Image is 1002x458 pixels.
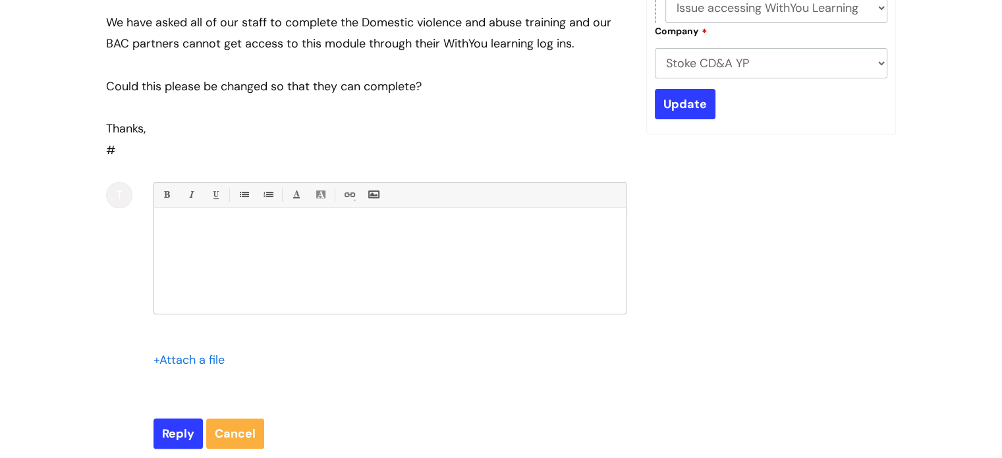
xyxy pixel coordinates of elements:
[182,186,199,203] a: Italic (Ctrl-I)
[106,12,626,55] div: We have asked all of our staff to complete the Domestic violence and abuse training and our BAC p...
[655,89,715,119] input: Update
[153,352,159,368] span: +
[655,24,708,37] label: Company
[153,349,233,370] div: Attach a file
[207,186,223,203] a: Underline(Ctrl-U)
[341,186,357,203] a: Link
[106,76,626,97] div: Could this please be changed so that they can complete?
[206,418,264,449] a: Cancel
[288,186,304,203] a: Font Color
[260,186,276,203] a: 1. Ordered List (Ctrl-Shift-8)
[365,186,381,203] a: Insert Image...
[235,186,252,203] a: • Unordered List (Ctrl-Shift-7)
[158,186,175,203] a: Bold (Ctrl-B)
[106,118,626,139] div: Thanks,
[153,418,203,449] input: Reply
[106,182,132,208] div: T
[312,186,329,203] a: Back Color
